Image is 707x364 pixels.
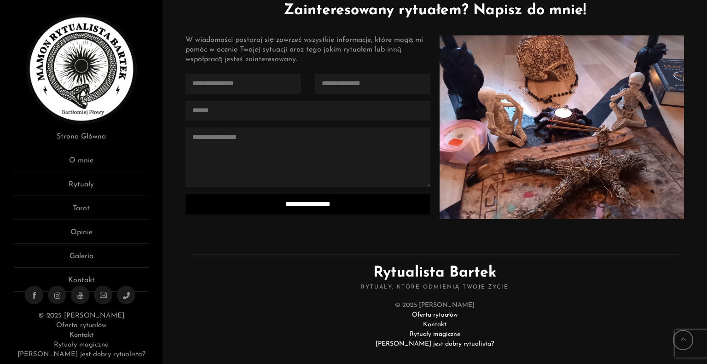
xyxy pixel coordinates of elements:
a: [PERSON_NAME] jest dobry rytualista? [376,341,494,347]
a: Rytuały magiczne [410,331,460,338]
span: Rytuały, które odmienią Twoje życie [190,284,679,291]
h2: Rytualista Bartek [190,254,679,291]
a: Kontakt [14,275,149,292]
a: Galeria [14,251,149,268]
div: W wiadomości postaraj się zawrzeć wszystkie informacje, które mogą mi pomóc w ocenie Twojej sytua... [185,35,430,64]
a: Tarot [14,203,149,220]
img: Rytualista Bartek [26,14,137,124]
a: Kontakt [423,321,446,328]
form: Contact form [185,74,430,236]
a: Oferta rytuałów [412,312,458,318]
a: Kontakt [70,332,93,339]
div: © 2025 [PERSON_NAME] [190,300,679,349]
a: O mnie [14,155,149,172]
a: Oferta rytuałów [56,322,106,329]
a: Rytuały magiczne [54,341,108,348]
a: [PERSON_NAME] jest dobry rytualista? [17,351,145,358]
a: Rytuały [14,179,149,196]
a: Strona Główna [14,131,149,148]
a: Opinie [14,227,149,244]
